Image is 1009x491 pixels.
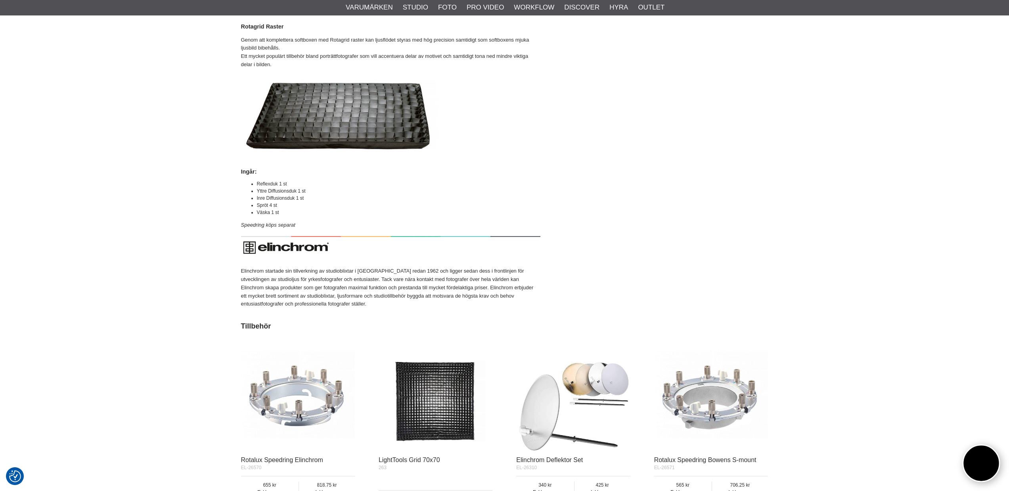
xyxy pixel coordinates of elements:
li: Väska 1 st [257,209,540,216]
span: EL-26570 [241,465,262,470]
span: EL-26310 [516,465,537,470]
span: 425 [574,481,630,489]
a: Varumärken [346,2,393,13]
a: Foto [438,2,457,13]
a: Pro Video [467,2,504,13]
em: Speedring köps separat [241,222,295,228]
p: Genom att komplettera softboxen med Rotagrid raster kan ljusflödet styras med hög precision samti... [241,36,540,69]
a: Rotalux Speedring Bowens S-mount [654,457,756,463]
a: Hyra [609,2,628,13]
p: Elinchrom startade sin tillverkning av studioblixtar i [GEOGRAPHIC_DATA] redan 1962 och ligger se... [241,267,540,308]
h4: Rotagrid Raster [241,23,540,31]
a: Studio [403,2,428,13]
a: Rotalux Speedring Elinchrom [241,457,323,463]
span: 655 [241,481,299,489]
img: Elinchrom Authorized Distributor [241,235,540,260]
img: Elinchrom RotaGrid [241,74,540,157]
a: Outlet [638,2,664,13]
a: Workflow [514,2,554,13]
span: 263 [379,465,387,470]
a: Elinchrom Deflektor Set [516,457,583,463]
h2: Tillbehör [241,321,768,331]
img: Elinchrom Deflektor Set [516,338,630,452]
a: Discover [564,2,599,13]
span: 340 [516,481,574,489]
a: LightTools Grid 70x70 [379,457,440,463]
li: Inre Diffusionsduk 1 st [257,195,540,202]
h4: Ingår: [241,168,540,176]
img: Rotalux Speedring Elinchrom [241,338,355,452]
img: Rotalux Speedring Bowens S-mount [654,338,768,452]
li: Reflexduk 1 st [257,180,540,187]
button: Samtyckesinställningar [9,469,21,483]
span: 565 [654,481,712,489]
span: 706.25 [712,481,768,489]
li: Spröt 4 st [257,202,540,209]
span: 818.75 [299,481,355,489]
img: Revisit consent button [9,470,21,482]
img: LightTools Grid 70x70 [379,338,493,452]
span: EL-26571 [654,465,675,470]
li: Yttre Diffusionsduk 1 st [257,187,540,195]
